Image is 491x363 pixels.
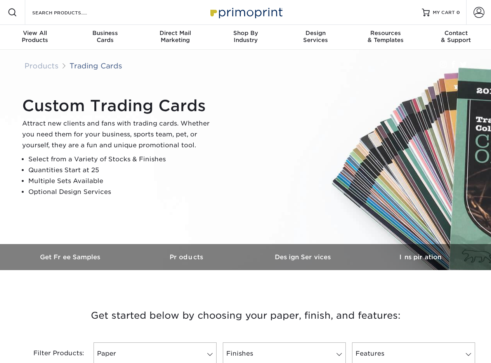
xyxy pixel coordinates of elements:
span: Contact [421,30,491,37]
div: Marketing [140,30,210,44]
a: Get Free Samples [13,244,129,270]
a: Resources& Templates [351,25,421,50]
a: Design Services [246,244,362,270]
span: Business [70,30,141,37]
span: Design [281,30,351,37]
a: DesignServices [281,25,351,50]
input: SEARCH PRODUCTS..... [31,8,107,17]
li: Quantities Start at 25 [28,165,216,176]
span: Shop By [210,30,281,37]
a: Direct MailMarketing [140,25,210,50]
a: Shop ByIndustry [210,25,281,50]
div: & Support [421,30,491,44]
a: Contact& Support [421,25,491,50]
h3: Get started below by choosing your paper, finish, and features: [19,298,473,333]
h3: Inspiration [362,253,479,261]
a: Products [129,244,246,270]
h3: Design Services [246,253,362,261]
div: & Templates [351,30,421,44]
a: Trading Cards [69,61,122,70]
h3: Get Free Samples [13,253,129,261]
span: Direct Mail [140,30,210,37]
li: Optional Design Services [28,187,216,197]
img: Primoprint [207,4,285,21]
li: Multiple Sets Available [28,176,216,187]
li: Select from a Variety of Stocks & Finishes [28,154,216,165]
div: Services [281,30,351,44]
span: 0 [456,10,460,15]
span: MY CART [433,9,455,16]
h3: Products [129,253,246,261]
a: BusinessCards [70,25,141,50]
span: Resources [351,30,421,37]
a: Inspiration [362,244,479,270]
h1: Custom Trading Cards [22,96,216,115]
a: Products [24,61,59,70]
p: Attract new clients and fans with trading cards. Whether you need them for your business, sports ... [22,118,216,151]
div: Industry [210,30,281,44]
div: Cards [70,30,141,44]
